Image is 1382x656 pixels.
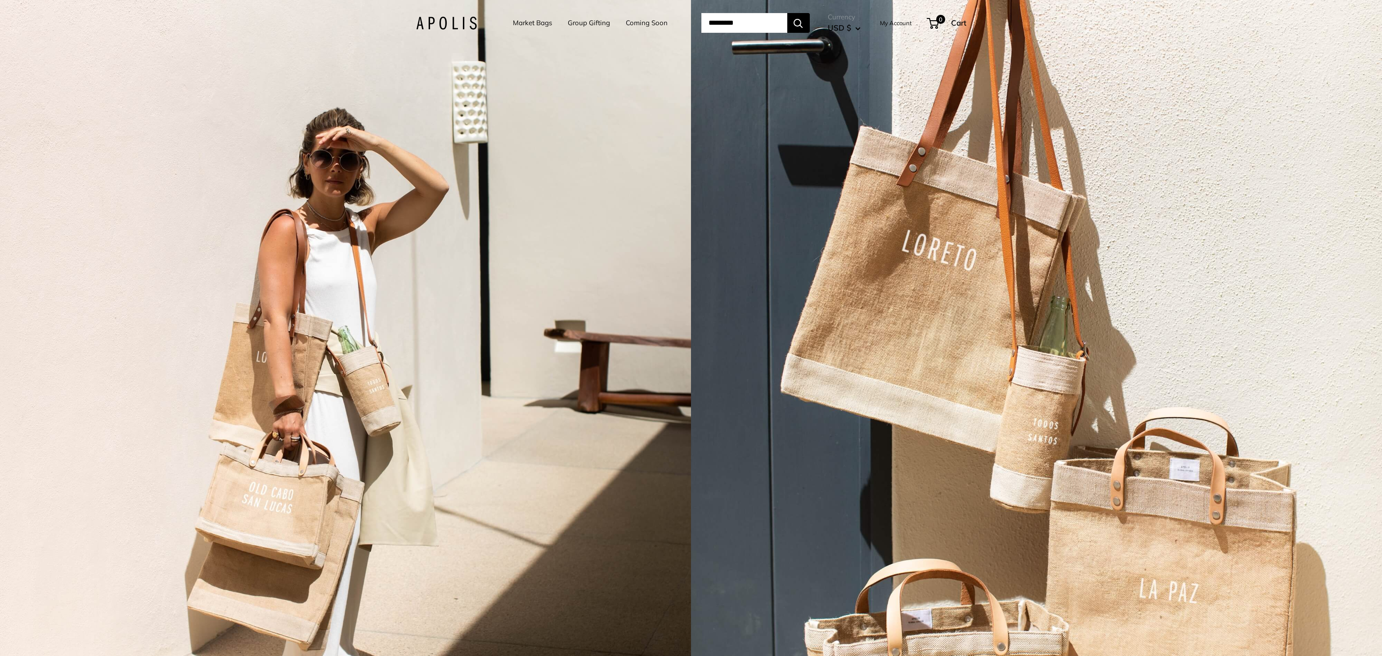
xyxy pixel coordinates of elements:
a: My Account [880,18,912,28]
span: 0 [936,15,945,24]
button: USD $ [828,21,861,35]
span: Currency [828,11,861,23]
span: Cart [951,18,966,27]
a: 0 Cart [928,16,966,30]
img: Apolis [416,17,477,30]
input: Search... [701,13,787,33]
a: Group Gifting [568,17,610,29]
a: Coming Soon [626,17,668,29]
button: Search [787,13,810,33]
a: Market Bags [513,17,552,29]
span: USD $ [828,23,851,32]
